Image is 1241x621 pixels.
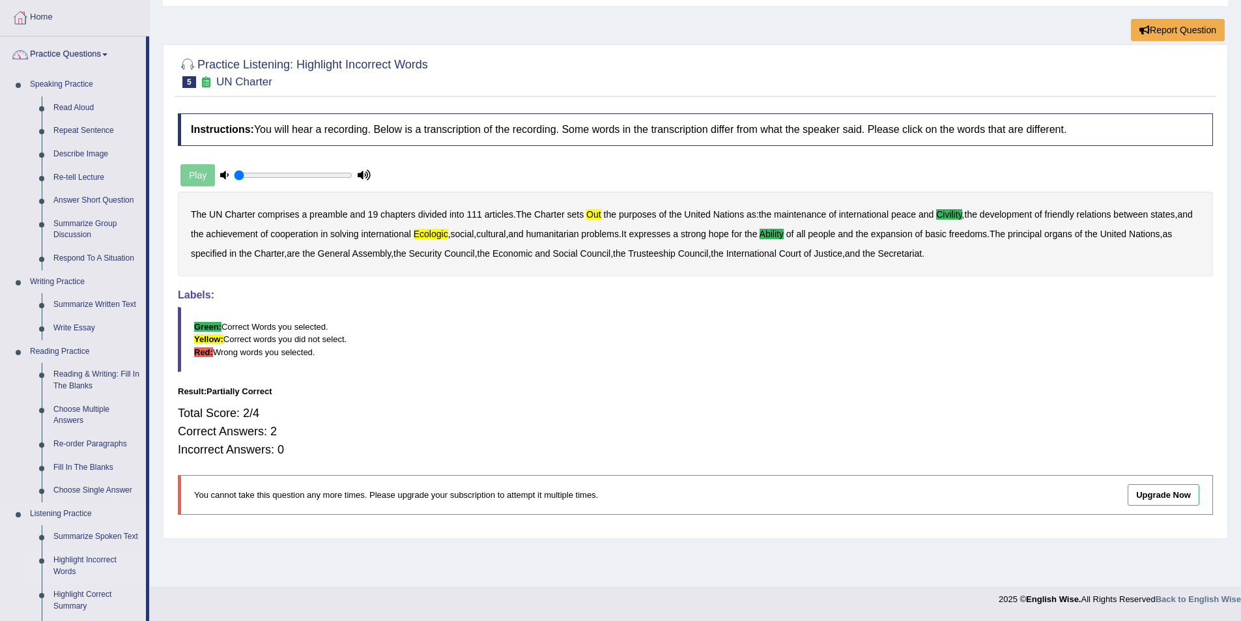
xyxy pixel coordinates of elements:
b: the [863,248,875,259]
b: strong [681,229,706,239]
b: ability [760,229,784,239]
b: maintenance [774,209,826,220]
b: as [747,209,756,220]
span: 5 [182,76,196,88]
b: of [804,248,812,259]
b: Instructions: [191,124,254,135]
a: Describe Image [48,143,146,166]
b: problems [581,229,619,239]
b: basic [925,229,947,239]
b: of [786,229,794,239]
b: achievement [206,229,257,239]
b: expresses [629,229,671,239]
b: the [856,229,868,239]
b: and [508,229,523,239]
b: of [915,229,923,239]
b: of [1075,229,1083,239]
b: cooperation [270,229,318,239]
b: of [261,229,268,239]
b: the [965,209,977,220]
b: states [1150,209,1175,220]
a: Answer Short Question [48,189,146,212]
a: Respond To A Situation [48,247,146,270]
b: the [669,209,681,220]
b: and [838,229,853,239]
b: are [287,248,300,259]
b: It [621,229,627,239]
b: civility [936,209,962,220]
b: the [239,248,251,259]
b: United [684,209,710,220]
b: for [732,229,742,239]
div: . : , , , , , . . , , , , , , , . [178,192,1213,276]
b: Secretariat [877,248,922,259]
b: solving [330,229,359,239]
b: Red: [194,347,213,357]
strong: English Wise. [1026,594,1081,604]
b: Council [444,248,475,259]
a: Summarize Written Text [48,293,146,317]
a: Write Essay [48,317,146,340]
b: as [1162,229,1172,239]
div: 2025 © All Rights Reserved [999,586,1241,605]
a: Practice Questions [1,36,146,69]
b: ecologic [414,229,448,239]
b: Yellow: [194,334,223,344]
a: Upgrade Now [1128,484,1199,506]
small: Exam occurring question [199,76,213,89]
b: purposes [619,209,657,220]
b: in [321,229,328,239]
b: the [745,229,757,239]
b: Trusteeship [628,248,676,259]
b: the [613,248,625,259]
b: Social [552,248,577,259]
a: Re-tell Lecture [48,166,146,190]
b: sets [567,209,584,220]
b: relations [1077,209,1111,220]
b: between [1113,209,1148,220]
b: international [362,229,411,239]
button: Report Question [1131,19,1225,41]
b: of [1034,209,1042,220]
b: the [393,248,406,259]
a: Repeat Sentence [48,119,146,143]
b: cultural [476,229,506,239]
p: You cannot take this question any more times. Please upgrade your subscription to attempt it mult... [194,489,948,501]
a: Choose Single Answer [48,479,146,502]
b: specified [191,248,227,259]
b: of [659,209,666,220]
b: Green: [194,322,221,332]
b: a [302,209,307,220]
a: Back to English Wise [1156,594,1241,604]
b: chapters [380,209,416,220]
b: into [449,209,464,220]
b: all [796,229,805,239]
b: and [919,209,934,220]
b: comprises [258,209,300,220]
small: UN Charter [216,76,272,88]
b: a [673,229,678,239]
b: people [808,229,835,239]
h2: Practice Listening: Highlight Incorrect Words [178,55,428,88]
a: Fill In The Blanks [48,456,146,480]
b: International [726,248,777,259]
b: Economic [492,248,532,259]
h4: Labels: [178,289,1213,301]
b: Security [408,248,442,259]
b: freedoms [949,229,987,239]
b: hope [709,229,729,239]
a: Re-order Paragraphs [48,433,146,456]
b: Nations [713,209,744,220]
b: development [980,209,1032,220]
b: The [990,229,1005,239]
b: Charter [254,248,284,259]
b: humanitarian [526,229,579,239]
b: the [191,229,203,239]
b: international [839,209,889,220]
h4: You will hear a recording. Below is a transcription of the recording. Some words in the transcrip... [178,113,1213,146]
a: Highlight Correct Summary [48,583,146,618]
b: Nations [1129,229,1160,239]
b: social [451,229,474,239]
b: and [845,248,860,259]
